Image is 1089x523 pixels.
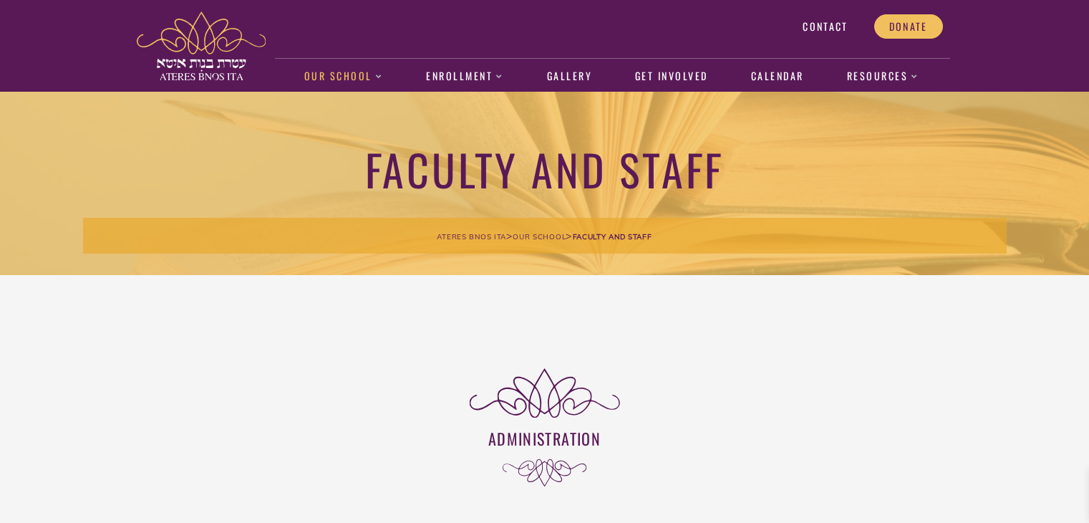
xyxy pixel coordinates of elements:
[788,14,863,39] a: Contact
[513,229,566,242] a: Our School
[137,11,266,80] img: ateres
[803,20,848,33] span: Contact
[627,60,715,93] a: Get Involved
[437,229,506,242] a: Ateres Bnos Ita
[889,20,928,33] span: Donate
[144,428,946,449] h3: Administration
[83,142,1007,196] h1: Faculty and Staff
[296,60,390,93] a: Our School
[513,232,566,241] span: Our School
[419,60,511,93] a: Enrollment
[573,232,652,241] span: Faculty and Staff
[539,60,599,93] a: Gallery
[743,60,811,93] a: Calendar
[874,14,943,39] a: Donate
[839,60,926,93] a: Resources
[83,218,1007,254] div: > >
[437,232,506,241] span: Ateres Bnos Ita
